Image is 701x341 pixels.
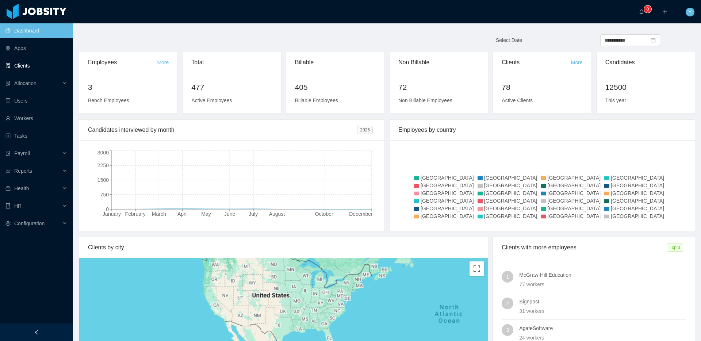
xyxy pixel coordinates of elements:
[548,175,601,181] span: [GEOGRAPHIC_DATA]
[398,81,479,93] h2: 72
[519,271,686,279] h4: McGraw-Hill Education
[662,9,667,14] i: icon: plus
[5,186,11,191] i: icon: medicine-box
[398,120,686,140] div: Employees by country
[506,298,509,309] span: 2
[88,81,169,93] h2: 3
[421,213,474,219] span: [GEOGRAPHIC_DATA]
[103,211,121,217] tspan: January
[506,324,509,336] span: 3
[421,206,474,211] span: [GEOGRAPHIC_DATA]
[191,52,272,73] div: Total
[548,206,601,211] span: [GEOGRAPHIC_DATA]
[496,37,522,43] span: Select Date
[644,5,651,13] sup: 0
[177,211,188,217] tspan: April
[224,211,235,217] tspan: June
[502,52,571,73] div: Clients
[201,211,211,217] tspan: May
[125,211,146,217] tspan: February
[548,213,601,219] span: [GEOGRAPHIC_DATA]
[571,60,583,65] a: More
[97,177,109,183] tspan: 1500
[421,175,474,181] span: [GEOGRAPHIC_DATA]
[398,97,452,103] span: Non Billable Employees
[14,221,45,226] span: Configuration
[14,80,37,86] span: Allocation
[519,324,686,332] h4: AgateSoftware
[484,183,537,188] span: [GEOGRAPHIC_DATA]
[605,52,686,73] div: Candidates
[191,97,232,103] span: Active Employees
[100,192,109,198] tspan: 750
[14,185,29,191] span: Health
[502,97,533,103] span: Active Clients
[502,237,666,258] div: Clients with more employees
[97,150,109,156] tspan: 3000
[519,280,686,288] div: 77 workers
[5,58,67,73] a: icon: auditClients
[502,81,582,93] h2: 78
[5,23,67,38] a: icon: pie-chartDashboard
[611,198,664,204] span: [GEOGRAPHIC_DATA]
[398,52,479,73] div: Non Billable
[5,221,11,226] i: icon: setting
[421,183,474,188] span: [GEOGRAPHIC_DATA]
[470,261,484,276] button: Toggle fullscreen view
[519,298,686,306] h4: Signpost
[88,97,129,103] span: Bench Employees
[5,151,11,156] i: icon: file-protect
[651,38,656,43] i: icon: calendar
[484,206,537,211] span: [GEOGRAPHIC_DATA]
[484,213,537,219] span: [GEOGRAPHIC_DATA]
[295,52,376,73] div: Billable
[295,81,376,93] h2: 405
[191,81,272,93] h2: 477
[349,211,373,217] tspan: December
[5,93,67,108] a: icon: robotUsers
[519,307,686,315] div: 31 workers
[5,81,11,86] i: icon: solution
[249,211,258,217] tspan: July
[421,198,474,204] span: [GEOGRAPHIC_DATA]
[269,211,285,217] tspan: August
[611,213,664,219] span: [GEOGRAPHIC_DATA]
[357,126,373,134] span: 2025
[5,41,67,55] a: icon: appstoreApps
[484,175,537,181] span: [GEOGRAPHIC_DATA]
[106,206,109,212] tspan: 0
[611,183,664,188] span: [GEOGRAPHIC_DATA]
[5,111,67,126] a: icon: userWorkers
[5,129,67,143] a: icon: profileTasks
[97,162,109,168] tspan: 2250
[88,52,157,73] div: Employees
[484,190,537,196] span: [GEOGRAPHIC_DATA]
[421,190,474,196] span: [GEOGRAPHIC_DATA]
[157,60,169,65] a: More
[295,97,338,103] span: Billable Employees
[88,237,479,258] div: Clients by city
[14,168,32,174] span: Reports
[611,190,664,196] span: [GEOGRAPHIC_DATA]
[605,81,686,93] h2: 12500
[688,8,692,16] span: Y
[5,168,11,173] i: icon: line-chart
[605,97,627,103] span: This year
[14,203,22,209] span: HR
[639,9,644,14] i: icon: bell
[5,203,11,208] i: icon: book
[14,150,30,156] span: Payroll
[548,183,601,188] span: [GEOGRAPHIC_DATA]
[88,120,357,140] div: Candidates interviewed by month
[506,271,509,283] span: 1
[315,211,333,217] tspan: October
[484,198,537,204] span: [GEOGRAPHIC_DATA]
[611,206,664,211] span: [GEOGRAPHIC_DATA]
[548,190,601,196] span: [GEOGRAPHIC_DATA]
[667,244,683,252] span: Top 3
[611,175,664,181] span: [GEOGRAPHIC_DATA]
[152,211,166,217] tspan: March
[548,198,601,204] span: [GEOGRAPHIC_DATA]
